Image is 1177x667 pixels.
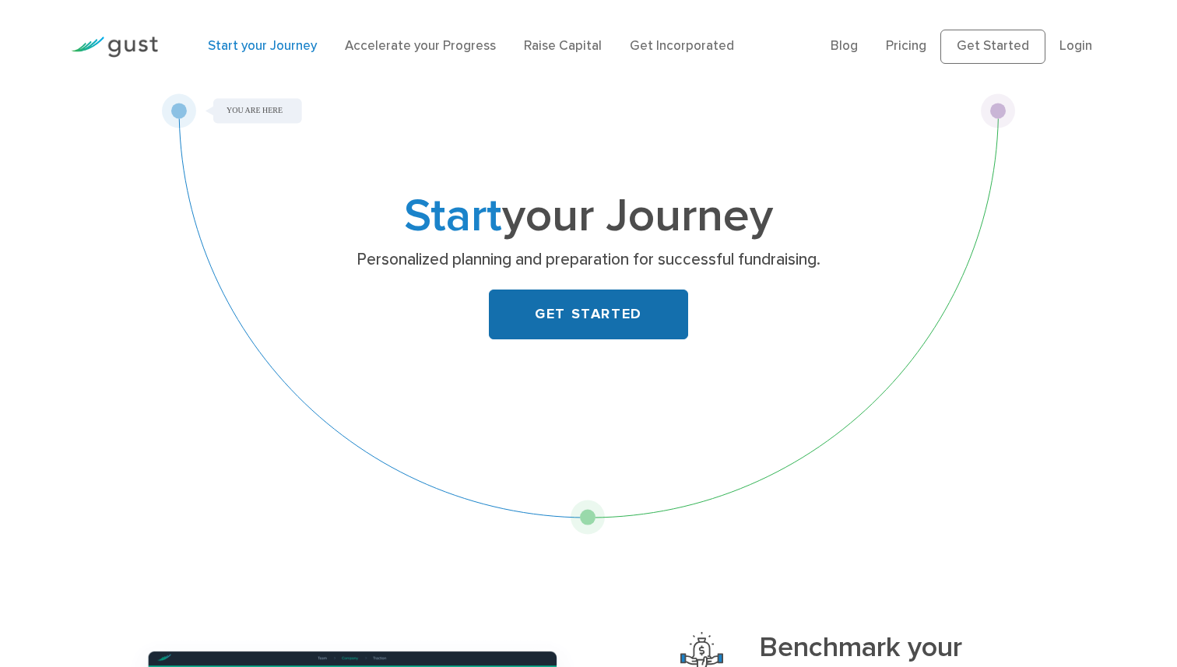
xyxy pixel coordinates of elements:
[886,38,926,54] a: Pricing
[208,38,317,54] a: Start your Journey
[489,290,688,339] a: GET STARTED
[831,38,858,54] a: Blog
[630,38,734,54] a: Get Incorporated
[345,38,496,54] a: Accelerate your Progress
[286,249,890,271] p: Personalized planning and preparation for successful fundraising.
[524,38,602,54] a: Raise Capital
[71,37,158,58] img: Gust Logo
[404,188,502,244] span: Start
[281,195,896,238] h1: your Journey
[940,30,1045,64] a: Get Started
[1059,38,1092,54] a: Login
